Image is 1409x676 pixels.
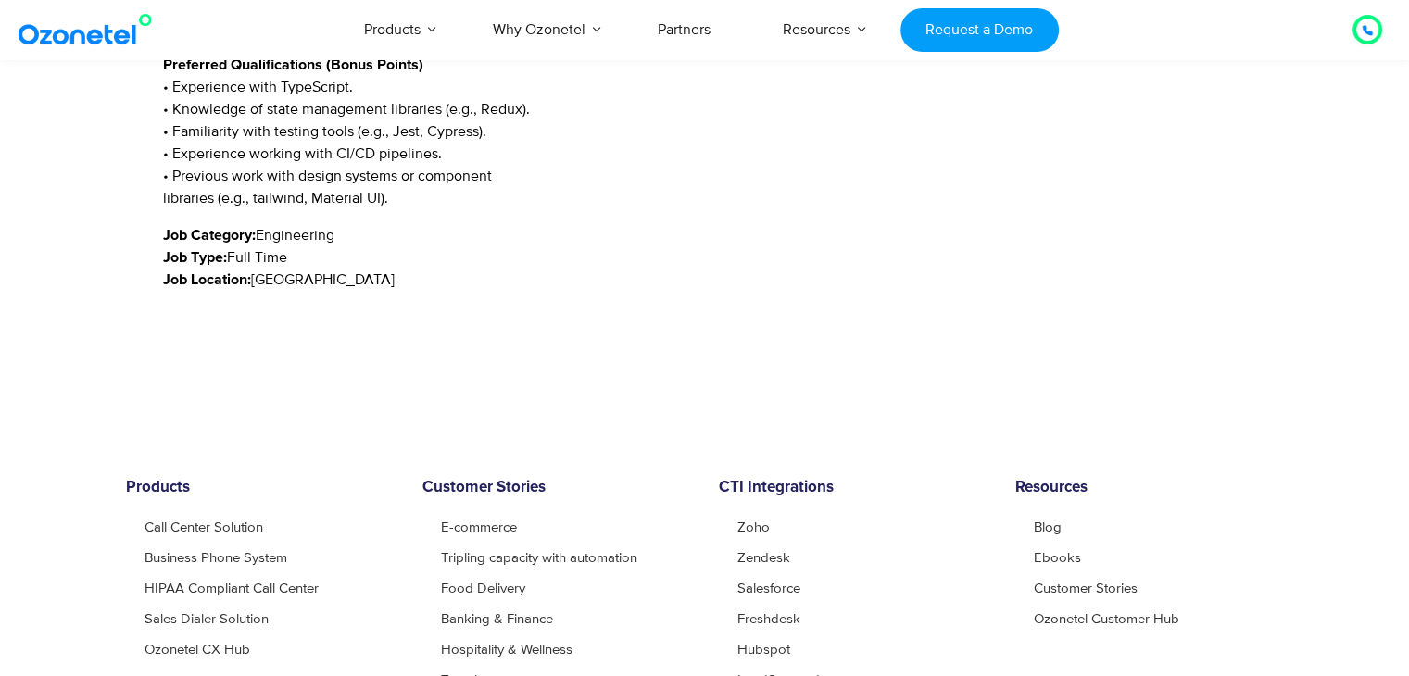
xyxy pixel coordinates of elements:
span: [GEOGRAPHIC_DATA] [251,270,395,289]
h6: Customer Stories [422,479,691,497]
a: Hospitality & Wellness [441,643,572,657]
a: Customer Stories [1034,582,1138,595]
a: Ozonetel CX Hub [145,643,250,657]
a: Request a Demo [900,8,1059,52]
span: Engineering [256,226,334,244]
a: Sales Dialer Solution [145,612,269,626]
a: Tripling capacity with automation [441,551,637,565]
a: E-commerce [441,520,517,534]
strong: Job Category: [163,228,256,243]
span: Full Time [227,248,287,267]
a: Zendesk [737,551,790,565]
h6: Resources [1015,479,1284,497]
p: • Experience with TypeScript. • Knowledge of state management libraries (e.g., Redux). • Familiar... [163,54,746,209]
a: Zoho [737,520,770,534]
a: Hubspot [737,643,790,657]
strong: Job Location: [163,272,251,287]
a: Ebooks [1034,551,1081,565]
a: Food Delivery [441,582,525,595]
a: Blog [1034,520,1062,534]
a: Call Center Solution [145,520,263,534]
a: Salesforce [737,582,800,595]
a: Ozonetel Customer Hub [1034,612,1179,626]
a: HIPAA Compliant Call Center [145,582,319,595]
a: Business Phone System [145,551,287,565]
strong: Job Type: [163,250,227,265]
strong: Preferred Qualifications (Bonus Points) [163,57,423,72]
a: Banking & Finance [441,612,553,626]
a: Freshdesk [737,612,800,626]
h6: CTI Integrations [719,479,988,497]
h6: Products [126,479,395,497]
